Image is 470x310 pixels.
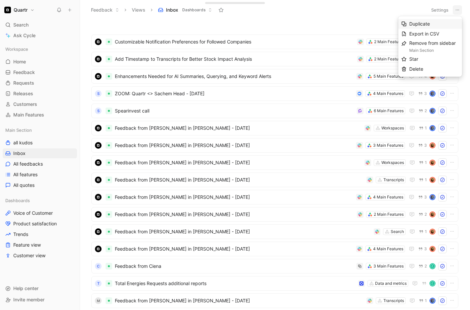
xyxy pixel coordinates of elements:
[409,66,423,72] span: Delete
[409,31,439,37] span: Export in CSV
[409,39,459,54] div: Remove from sidebar
[409,47,459,54] div: Main Section
[409,21,430,27] span: Duplicate
[409,56,418,62] span: Star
